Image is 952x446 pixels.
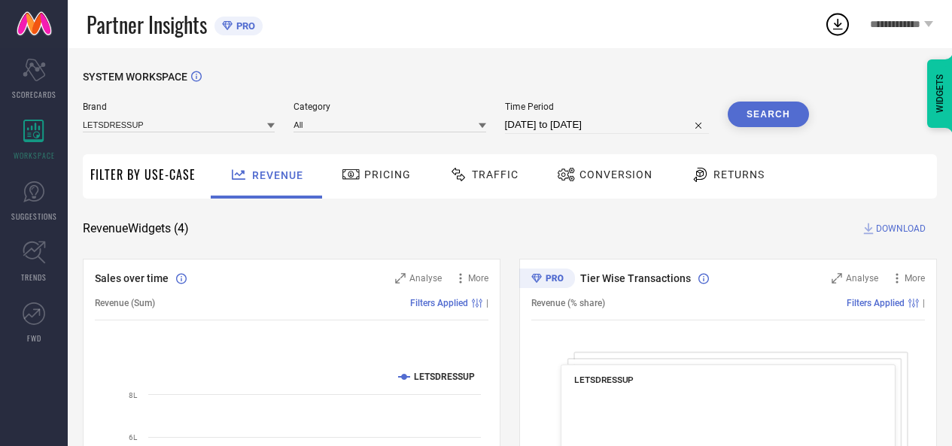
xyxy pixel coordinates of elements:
[410,298,468,308] span: Filters Applied
[832,273,842,284] svg: Zoom
[923,298,925,308] span: |
[713,168,765,181] span: Returns
[505,102,709,112] span: Time Period
[579,168,652,181] span: Conversion
[395,273,406,284] svg: Zoom
[27,332,41,344] span: FWD
[83,102,275,112] span: Brand
[21,272,47,283] span: TRENDS
[87,9,207,40] span: Partner Insights
[83,71,187,83] span: SYSTEM WORKSPACE
[14,150,55,161] span: WORKSPACE
[252,169,303,181] span: Revenue
[824,11,851,38] div: Open download list
[519,269,575,291] div: Premium
[574,375,634,385] span: LETSDRESSUP
[233,20,255,32] span: PRO
[12,89,56,100] span: SCORECARDS
[83,221,189,236] span: Revenue Widgets ( 4 )
[846,273,878,284] span: Analyse
[294,102,485,112] span: Category
[129,433,138,441] text: 6L
[95,272,169,284] span: Sales over time
[531,298,605,308] span: Revenue (% share)
[876,221,926,236] span: DOWNLOAD
[90,165,196,184] span: Filter By Use-Case
[468,273,488,284] span: More
[486,298,488,308] span: |
[472,168,519,181] span: Traffic
[847,298,905,308] span: Filters Applied
[129,391,138,399] text: 8L
[95,298,155,308] span: Revenue (Sum)
[364,168,411,181] span: Pricing
[505,116,709,134] input: Select time period
[580,272,691,284] span: Tier Wise Transactions
[728,102,809,127] button: Search
[11,211,57,222] span: SUGGESTIONS
[414,372,475,382] text: LETSDRESSUP
[409,273,442,284] span: Analyse
[905,273,925,284] span: More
